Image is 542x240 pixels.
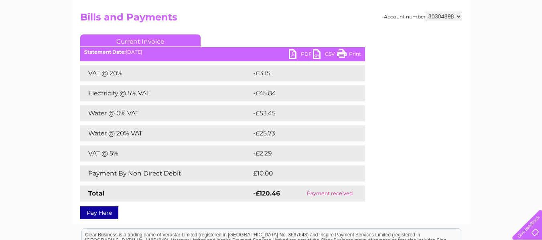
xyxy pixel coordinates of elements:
td: -£2.29 [251,145,348,161]
td: £10.00 [251,165,349,182]
strong: -£120.46 [253,190,280,197]
a: Print [337,49,361,61]
div: [DATE] [80,49,365,55]
a: Energy [421,34,438,40]
div: Account number [384,12,462,21]
td: -£3.15 [251,65,347,81]
td: Electricity @ 5% VAT [80,85,251,101]
strong: Total [88,190,105,197]
td: Water @ 0% VAT [80,105,251,121]
td: Water @ 20% VAT [80,125,251,141]
a: Telecoms [443,34,467,40]
a: Contact [489,34,508,40]
a: PDF [289,49,313,61]
td: -£25.73 [251,125,350,141]
td: VAT @ 5% [80,145,251,161]
div: Clear Business is a trading name of Verastar Limited (registered in [GEOGRAPHIC_DATA] No. 3667643... [82,4,461,39]
a: Log out [516,34,534,40]
td: -£53.45 [251,105,350,121]
td: Payment By Non Direct Debit [80,165,251,182]
a: CSV [313,49,337,61]
a: Water [401,34,416,40]
td: VAT @ 20% [80,65,251,81]
td: Payment received [294,186,365,202]
h2: Bills and Payments [80,12,462,27]
td: -£45.84 [251,85,350,101]
a: Blog [472,34,484,40]
a: 0333 014 3131 [391,4,446,14]
a: Current Invoice [80,34,201,46]
img: logo.png [19,21,60,45]
a: Pay Here [80,206,118,219]
b: Statement Date: [84,49,126,55]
